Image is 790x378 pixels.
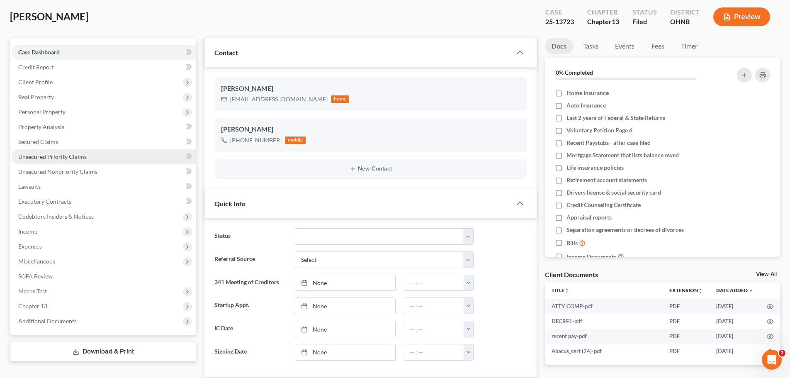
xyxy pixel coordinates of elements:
span: Executory Contracts [18,198,71,205]
div: OHNB [670,17,700,27]
a: Fees [644,38,671,54]
a: Unsecured Nonpriority Claims [12,164,196,179]
a: Property Analysis [12,119,196,134]
td: PDF [663,314,710,329]
td: DECRE1-pdf [545,314,663,329]
td: PDF [663,329,710,344]
a: Credit Report [12,60,196,75]
span: Separation agreements or decrees of divorces [566,226,684,234]
span: Secured Claims [18,138,58,145]
div: Client Documents [545,270,598,279]
span: SOFA Review [18,273,53,280]
input: -- : -- [404,298,464,314]
input: -- : -- [404,321,464,337]
a: Case Dashboard [12,45,196,60]
a: Tasks [576,38,605,54]
a: None [295,321,395,337]
span: Last 2 years of Federal & State Returns [566,114,665,122]
i: unfold_more [698,288,703,293]
span: Lawsuits [18,183,41,190]
i: unfold_more [564,288,569,293]
a: View All [756,271,777,277]
span: Personal Property [18,108,66,115]
div: Case [545,7,574,17]
td: [DATE] [710,344,760,358]
span: Property Analysis [18,123,64,130]
div: [PERSON_NAME] [221,84,520,94]
div: home [331,95,349,103]
div: mobile [285,137,306,144]
div: Filed [632,17,657,27]
span: Unsecured Nonpriority Claims [18,168,97,175]
span: Means Test [18,288,47,295]
td: PDF [663,299,710,314]
div: [PERSON_NAME] [221,124,520,134]
span: Additional Documents [18,317,77,324]
td: recent pay-pdf [545,329,663,344]
a: Unsecured Priority Claims [12,149,196,164]
label: 341 Meeting of Creditors [210,275,290,291]
span: Miscellaneous [18,258,55,265]
input: -- : -- [404,344,464,360]
label: Referral Source [210,251,290,268]
div: 25-13723 [545,17,574,27]
span: Income Documents [566,253,616,261]
td: [DATE] [710,329,760,344]
span: 2 [779,350,785,356]
span: Appraisal reports [566,213,612,222]
span: Credit Report [18,63,54,71]
div: Chapter [587,17,619,27]
span: Retirement account statements [566,176,647,184]
label: Status [210,228,290,245]
button: Preview [713,7,770,26]
span: Client Profile [18,78,53,85]
div: District [670,7,700,17]
a: None [295,298,395,314]
td: ATTY COMP-pdf [545,299,663,314]
div: Chapter [587,7,619,17]
span: Credit Counseling Certificate [566,201,641,209]
span: Codebtors Insiders & Notices [18,213,94,220]
span: Drivers license & social security card [566,188,661,197]
strong: 0% Completed [556,69,593,76]
td: [DATE] [710,314,760,329]
a: Titleunfold_more [552,287,569,293]
a: Secured Claims [12,134,196,149]
td: [DATE] [710,299,760,314]
td: Abacus_cert (24)-pdf [545,344,663,358]
span: Real Property [18,93,54,100]
span: [PERSON_NAME] [10,10,88,22]
i: expand_more [749,288,754,293]
a: Download & Print [10,342,196,361]
span: Recent Paystubs - after case filed [566,139,651,147]
span: Contact [214,49,238,56]
div: [EMAIL_ADDRESS][DOMAIN_NAME] [230,95,328,103]
label: IC Date [210,321,290,337]
a: Extensionunfold_more [669,287,703,293]
a: Date Added expand_more [716,287,754,293]
a: None [295,344,395,360]
div: [PHONE_NUMBER] [230,136,282,144]
input: -- : -- [404,275,464,291]
a: Docs [545,38,573,54]
a: Events [608,38,641,54]
iframe: Intercom live chat [762,350,782,370]
span: Home Insurance [566,89,609,97]
span: Expenses [18,243,42,250]
span: Life insurance policies [566,163,624,172]
span: Unsecured Priority Claims [18,153,87,160]
a: Timer [674,38,704,54]
a: SOFA Review [12,269,196,284]
a: None [295,275,395,291]
div: Status [632,7,657,17]
span: 13 [612,17,619,25]
span: Mortgage Statement that lists balance owed [566,151,679,159]
span: Quick Info [214,200,246,207]
span: Bills [566,239,578,247]
span: Chapter 13 [18,302,47,310]
a: Lawsuits [12,179,196,194]
button: New Contact [221,166,520,172]
span: Auto Insurance [566,101,606,110]
span: Voluntary Petition Page 6 [566,126,632,134]
td: PDF [663,344,710,358]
